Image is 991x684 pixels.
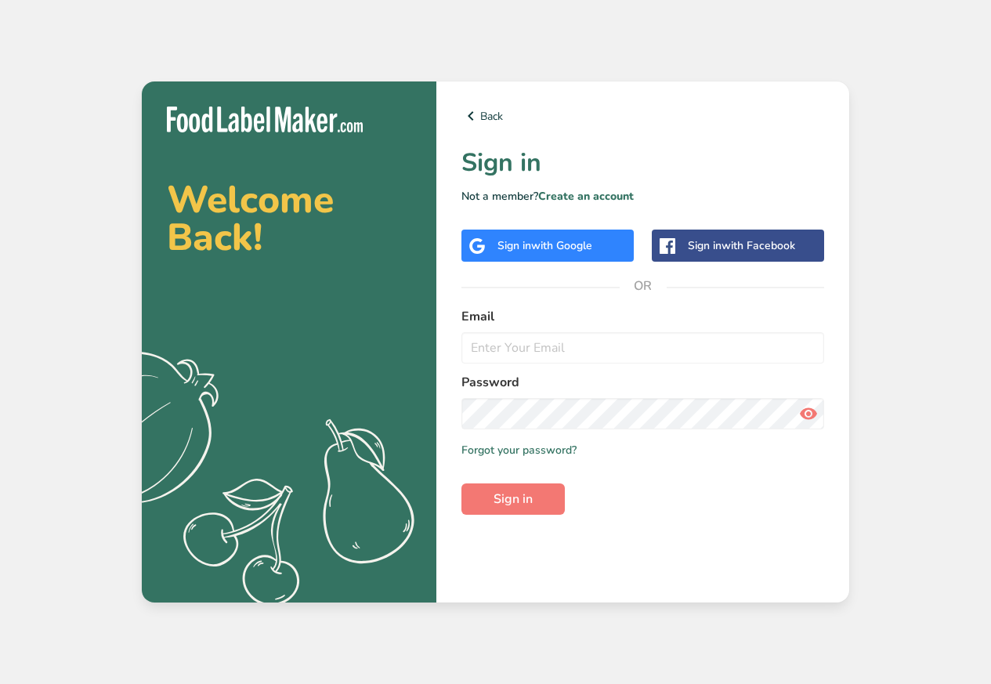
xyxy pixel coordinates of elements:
[688,237,795,254] div: Sign in
[461,144,824,182] h1: Sign in
[494,490,533,508] span: Sign in
[167,181,411,256] h2: Welcome Back!
[461,307,824,326] label: Email
[167,107,363,132] img: Food Label Maker
[497,237,592,254] div: Sign in
[620,262,667,309] span: OR
[722,238,795,253] span: with Facebook
[461,332,824,364] input: Enter Your Email
[461,442,577,458] a: Forgot your password?
[538,189,634,204] a: Create an account
[461,107,824,125] a: Back
[461,483,565,515] button: Sign in
[461,188,824,204] p: Not a member?
[531,238,592,253] span: with Google
[461,373,824,392] label: Password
